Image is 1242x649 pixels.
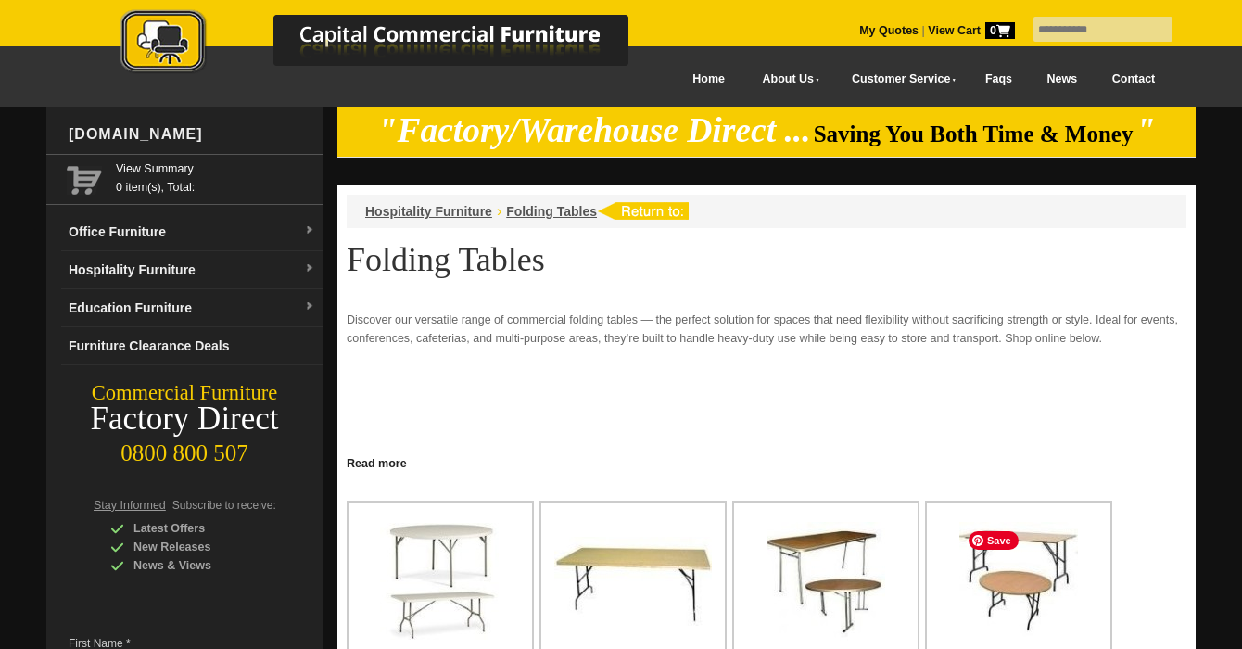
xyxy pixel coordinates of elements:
span: 0 item(s), Total: [116,159,315,194]
a: Capital Commercial Furniture Logo [70,9,718,83]
span: Subscribe to receive: [172,499,276,512]
a: Faqs [968,58,1030,100]
a: My Quotes [859,24,919,37]
div: 0800 800 507 [46,431,323,466]
a: News [1030,58,1095,100]
a: Contact [1095,58,1172,100]
img: HD Folding Trestle Tables [767,522,885,641]
div: Latest Offers [110,519,286,538]
span: Stay Informed [94,499,166,512]
img: dropdown [304,263,315,274]
img: dropdown [304,225,315,236]
span: Save [969,531,1019,550]
div: News & Views [110,556,286,575]
img: SM Fold Up Tables [959,522,1078,641]
a: About Us [742,58,831,100]
a: Folding Tables [506,204,597,219]
img: dropdown [304,301,315,312]
div: Commercial Furniture [46,380,323,406]
a: View Cart0 [925,24,1015,37]
img: SCW Wooden Folding Tables [554,537,712,626]
img: return to [597,202,689,220]
a: Hospitality Furniture [365,204,492,219]
li: › [497,202,501,221]
a: Office Furnituredropdown [61,213,323,251]
h1: Folding Tables [347,242,1186,277]
strong: View Cart [928,24,1015,37]
a: Customer Service [831,58,968,100]
img: Capital Commercial Furniture Logo [70,9,718,77]
em: "Factory/Warehouse Direct ... [378,111,811,149]
a: View Summary [116,159,315,178]
p: Discover our versatile range of commercial folding tables — the perfect solution for spaces that ... [347,311,1186,348]
em: " [1136,111,1156,149]
a: Click to read more [337,450,1196,473]
a: Education Furnituredropdown [61,289,323,327]
img: Plastic Folding Tables [380,523,501,640]
div: [DOMAIN_NAME] [61,107,323,162]
div: New Releases [110,538,286,556]
div: Factory Direct [46,406,323,432]
span: 0 [985,22,1015,39]
span: Saving You Both Time & Money [814,121,1134,146]
a: Furniture Clearance Deals [61,327,323,365]
a: Hospitality Furnituredropdown [61,251,323,289]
